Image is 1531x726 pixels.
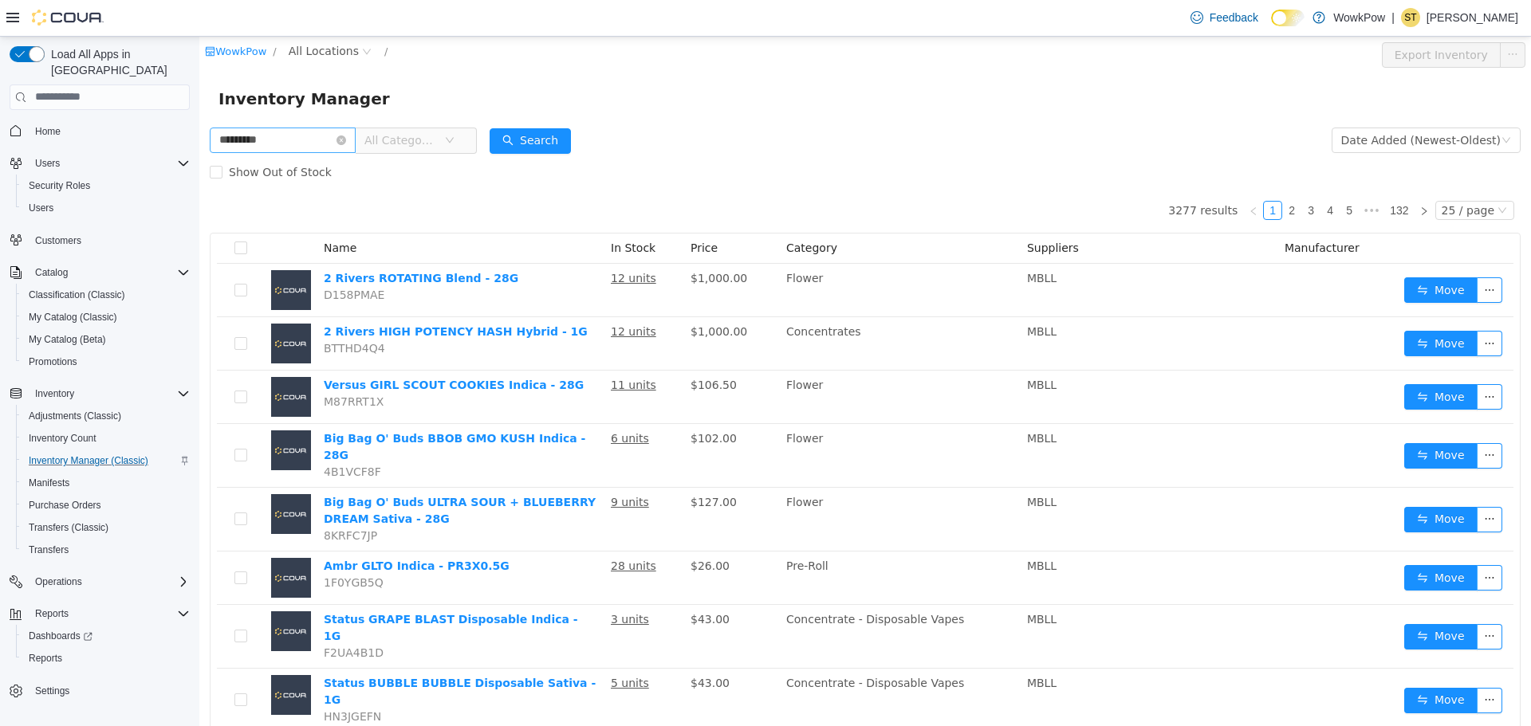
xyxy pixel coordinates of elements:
[22,496,108,515] a: Purchase Orders
[16,427,196,449] button: Inventory Count
[35,387,74,400] span: Inventory
[16,647,196,669] button: Reports
[29,604,190,623] span: Reports
[124,429,182,441] span: 4B1VCF8F
[828,235,857,248] span: MBLL
[22,451,155,470] a: Inventory Manager (Classic)
[124,540,184,552] span: 1F0YGB5Q
[1186,165,1214,182] a: 132
[411,342,457,355] u: 11 units
[35,266,68,279] span: Catalog
[1242,165,1295,182] div: 25 / page
[1277,651,1303,677] button: icon: ellipsis
[72,521,112,561] img: Ambr GLTO Indica - PR3X0.5G placeholder
[16,472,196,494] button: Manifests
[828,640,857,653] span: MBLL
[72,638,112,678] img: Status BUBBLE BUBBLE Disposable Sativa - 1G placeholder
[124,205,157,218] span: Name
[124,610,184,622] span: F2UA4B1D
[581,632,821,696] td: Concentrate - Disposable Vapes
[124,459,396,489] a: Big Bag O' Buds ULTRA SOUR + BLUEBERRY DREAM Sativa - 28G
[72,394,112,434] img: Big Bag O' Buds BBOB GMO KUSH Indica - 28G placeholder
[411,576,450,589] u: 3 units
[22,626,99,646] a: Dashboards
[45,46,190,78] span: Load All Apps in [GEOGRAPHIC_DATA]
[1084,165,1101,182] a: 2
[22,176,190,195] span: Security Roles
[1391,8,1395,27] p: |
[137,99,147,108] i: icon: close-circle
[16,539,196,561] button: Transfers
[491,395,537,408] span: $102.00
[1277,294,1303,320] button: icon: ellipsis
[72,233,112,273] img: 2 Rivers ROTATING Blend - 28G placeholder
[35,685,69,697] span: Settings
[1205,241,1278,266] button: icon: swapMove
[29,311,117,324] span: My Catalog (Classic)
[1122,165,1139,182] a: 4
[828,342,857,355] span: MBLL
[1220,170,1230,179] i: icon: right
[581,515,821,568] td: Pre-Roll
[22,308,124,327] a: My Catalog (Classic)
[29,384,81,403] button: Inventory
[29,263,74,282] button: Catalog
[411,235,457,248] u: 12 units
[124,640,396,669] a: Status BUBBLE BUBBLE Disposable Sativa - 1G
[1277,406,1303,432] button: icon: ellipsis
[828,576,857,589] span: MBLL
[411,459,450,472] u: 9 units
[16,405,196,427] button: Adjustments (Classic)
[1427,8,1518,27] p: [PERSON_NAME]
[16,494,196,516] button: Purchase Orders
[22,176,96,195] a: Security Roles
[1185,164,1214,183] li: 132
[1205,528,1278,554] button: icon: swapMove
[29,121,190,141] span: Home
[22,518,115,537] a: Transfers (Classic)
[411,640,450,653] u: 5 units
[22,518,190,537] span: Transfers (Classic)
[16,284,196,306] button: Classification (Classic)
[22,473,76,493] a: Manifests
[491,342,537,355] span: $106.50
[411,523,457,536] u: 28 units
[1205,406,1278,432] button: icon: swapMove
[19,49,200,75] span: Inventory Manager
[29,572,89,591] button: Operations
[22,198,60,218] a: Users
[29,231,88,250] a: Customers
[581,227,821,281] td: Flower
[185,9,188,21] span: /
[22,198,190,218] span: Users
[124,576,379,606] a: Status GRAPE BLAST Disposable Indica - 1G
[1065,165,1082,182] a: 1
[22,285,132,304] a: Classification (Classic)
[581,568,821,632] td: Concentrate - Disposable Vapes
[29,410,121,422] span: Adjustments (Classic)
[1210,10,1258,26] span: Feedback
[1205,294,1278,320] button: icon: swapMove
[290,92,372,117] button: icon: searchSearch
[22,451,190,470] span: Inventory Manager (Classic)
[16,516,196,539] button: Transfers (Classic)
[22,540,75,559] a: Transfers
[22,330,190,349] span: My Catalog (Beta)
[1141,165,1159,182] a: 5
[1215,164,1234,183] li: Next Page
[29,154,66,173] button: Users
[828,205,880,218] span: Suppliers
[22,429,190,448] span: Inventory Count
[16,197,196,219] button: Users
[22,352,84,371] a: Promotions
[29,681,76,700] a: Settings
[1183,6,1301,31] button: Export Inventory
[32,10,104,26] img: Cova
[491,640,530,653] span: $43.00
[22,473,190,493] span: Manifests
[29,202,53,214] span: Users
[1085,205,1160,218] span: Manufacturer
[1271,26,1272,27] span: Dark Mode
[581,387,821,451] td: Flower
[29,230,190,250] span: Customers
